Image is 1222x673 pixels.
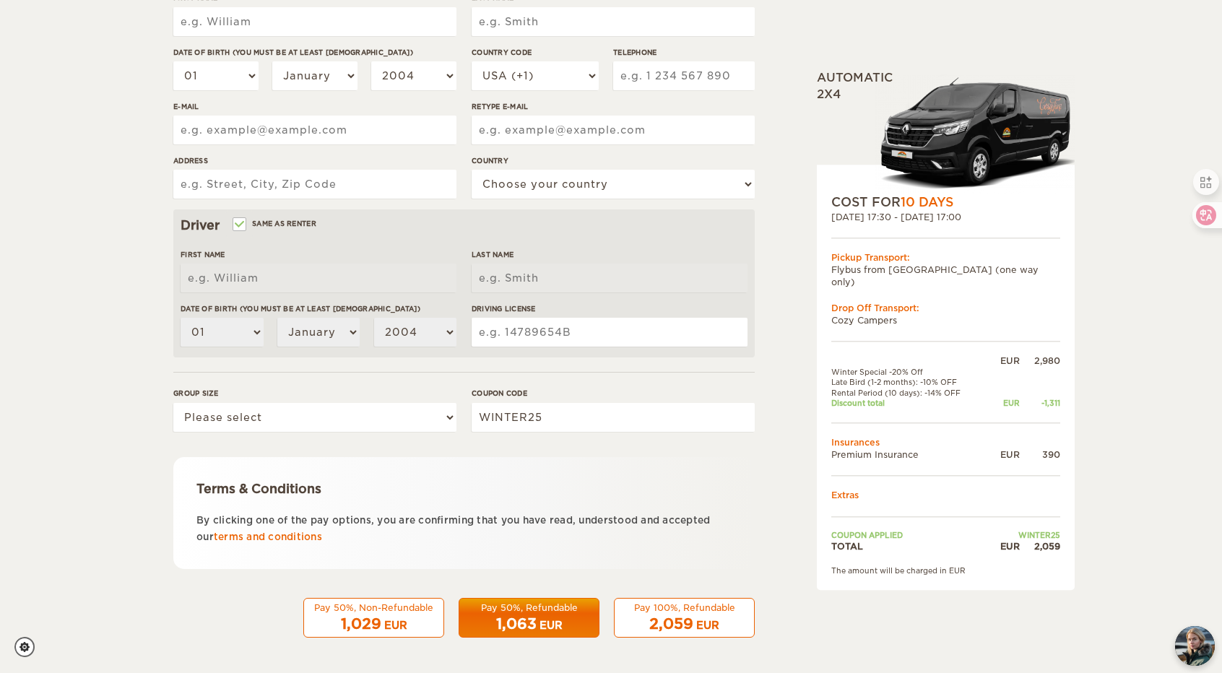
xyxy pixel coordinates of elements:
[459,598,599,638] button: Pay 50%, Refundable 1,063 EUR
[696,618,719,633] div: EUR
[472,101,755,112] label: Retype E-mail
[831,388,988,398] td: Rental Period (10 days): -14% OFF
[234,221,243,230] input: Same as renter
[831,378,988,388] td: Late Bird (1-2 months): -10% OFF
[14,637,44,657] a: Cookie settings
[831,530,988,540] td: Coupon applied
[303,598,444,638] button: Pay 50%, Non-Refundable 1,029 EUR
[613,61,755,90] input: e.g. 1 234 567 890
[472,264,747,292] input: e.g. Smith
[831,449,988,461] td: Premium Insurance
[181,217,747,234] div: Driver
[831,436,1060,448] td: Insurances
[1175,626,1215,666] img: Freyja at Cozy Campers
[234,217,316,230] label: Same as renter
[613,47,755,58] label: Telephone
[988,449,1020,461] div: EUR
[988,355,1020,367] div: EUR
[472,318,747,347] input: e.g. 14789654B
[614,598,755,638] button: Pay 100%, Refundable 2,059 EUR
[1020,398,1060,408] div: -1,311
[472,116,755,144] input: e.g. example@example.com
[831,314,1060,326] td: Cozy Campers
[831,302,1060,314] div: Drop Off Transport:
[181,264,456,292] input: e.g. William
[831,565,1060,576] div: The amount will be charged in EUR
[831,251,1060,264] div: Pickup Transport:
[181,303,456,314] label: Date of birth (You must be at least [DEMOGRAPHIC_DATA])
[901,195,953,209] span: 10 Days
[539,618,563,633] div: EUR
[831,540,988,552] td: TOTAL
[831,398,988,408] td: Discount total
[196,480,732,498] div: Terms & Conditions
[384,618,407,633] div: EUR
[472,303,747,314] label: Driving License
[173,155,456,166] label: Address
[214,531,322,542] a: terms and conditions
[472,7,755,36] input: e.g. Smith
[831,490,1060,502] td: Extras
[1020,355,1060,367] div: 2,980
[988,530,1060,540] td: WINTER25
[1020,540,1060,552] div: 2,059
[472,249,747,260] label: Last Name
[313,602,435,614] div: Pay 50%, Non-Refundable
[831,211,1060,223] div: [DATE] 17:30 - [DATE] 17:00
[472,388,755,399] label: Coupon code
[173,47,456,58] label: Date of birth (You must be at least [DEMOGRAPHIC_DATA])
[468,602,590,614] div: Pay 50%, Refundable
[831,367,988,377] td: Winter Special -20% Off
[341,615,381,633] span: 1,029
[831,264,1060,289] td: Flybus from [GEOGRAPHIC_DATA] (one way only)
[988,398,1020,408] div: EUR
[173,116,456,144] input: e.g. example@example.com
[831,194,1060,211] div: COST FOR
[173,7,456,36] input: e.g. William
[649,615,693,633] span: 2,059
[472,155,755,166] label: Country
[173,170,456,199] input: e.g. Street, City, Zip Code
[1175,626,1215,666] button: chat-button
[496,615,537,633] span: 1,063
[1020,449,1060,461] div: 390
[472,47,599,58] label: Country Code
[875,74,1075,194] img: Langur-m-c-logo-2.png
[173,101,456,112] label: E-mail
[196,512,732,546] p: By clicking one of the pay options, you are confirming that you have read, understood and accepte...
[817,70,1075,194] div: Automatic 2x4
[173,388,456,399] label: Group size
[181,249,456,260] label: First Name
[623,602,745,614] div: Pay 100%, Refundable
[988,540,1020,552] div: EUR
